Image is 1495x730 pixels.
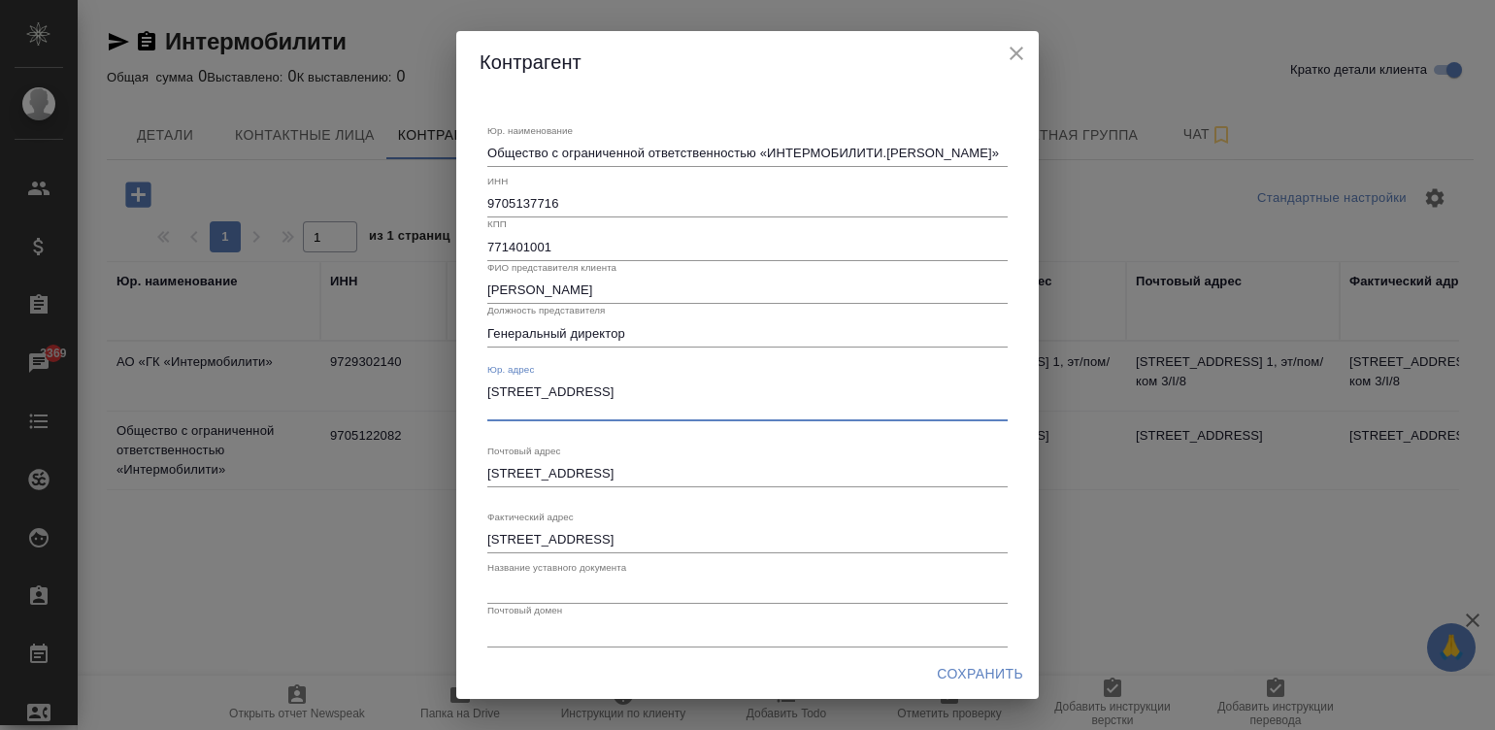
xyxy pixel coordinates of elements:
[487,512,574,521] label: Фактический адрес
[487,446,561,455] label: Почтовый адрес
[929,656,1031,692] button: Сохранить
[487,364,534,374] label: Юр. адрес
[1002,39,1031,68] button: close
[487,562,626,572] label: Название уставного документа
[487,306,605,315] label: Должность представителя
[487,219,507,229] label: КПП
[487,262,616,272] label: ФИО представителя клиента
[480,51,581,73] span: Контрагент
[487,606,562,615] label: Почтовый домен
[937,662,1023,686] span: Сохранить
[487,146,1008,160] textarea: Общество с ограниченной ответственностью «ИНТЕРМОБИЛИТИ.[PERSON_NAME]»
[487,126,573,136] label: Юр. наименование
[487,177,508,186] label: ИНН
[487,384,1008,415] textarea: [STREET_ADDRESS]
